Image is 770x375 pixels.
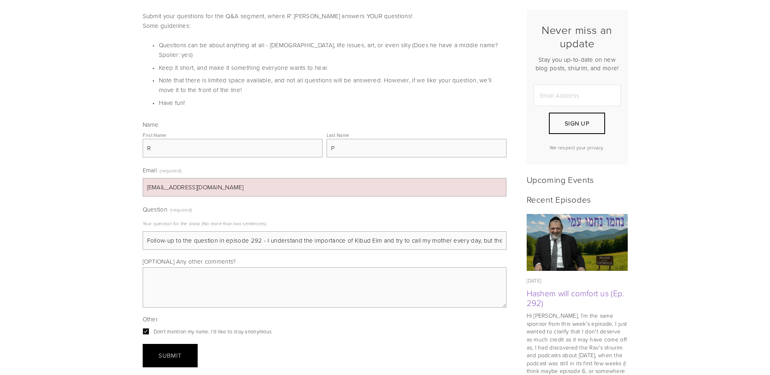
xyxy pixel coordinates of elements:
a: Hashem will comfort us (Ep. 292) [527,287,624,308]
span: Submit [158,351,181,360]
p: Keep it short, and make it something everyone wants to hear. [159,63,506,73]
button: SubmitSubmit [143,344,198,367]
span: Name [143,120,159,129]
p: We respect your privacy. [534,144,621,151]
input: Email Address [534,85,621,106]
p: Have fun! [159,98,506,108]
time: [DATE] [527,277,542,284]
img: Hashem will comfort us (Ep. 292) [526,214,628,271]
span: Email [143,166,157,174]
span: (required) [160,165,181,176]
span: (required) [170,204,192,216]
input: Don't mention my name, I'd like to stay anonymous [143,328,149,335]
span: Other [143,315,158,323]
div: First Name [143,132,167,138]
button: Sign Up [549,113,605,134]
div: Last Name [327,132,350,138]
span: Don't mention my name, I'd like to stay anonymous [154,328,272,335]
h2: Never miss an update [534,23,621,50]
h2: Upcoming Events [527,174,628,184]
p: Note that there is limited space available, and not all questions will be answered. However, if w... [159,75,506,95]
span: Sign Up [565,119,589,128]
p: Questions can be about anything at all - [DEMOGRAPHIC_DATA], life issues, art, or even silly (Doe... [159,40,506,60]
h2: Recent Episodes [527,194,628,204]
span: [OPTIONAL] Any other comments? [143,257,236,266]
p: Your question for the show (No more than two sentences) [143,217,506,230]
p: Submit your questions for the Q&A segment, where R’ [PERSON_NAME] answers YOUR questions! Some gu... [143,11,506,31]
span: Question [143,205,167,214]
p: Stay you up-to-date on new blog posts, shiurim, and more! [534,55,621,72]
